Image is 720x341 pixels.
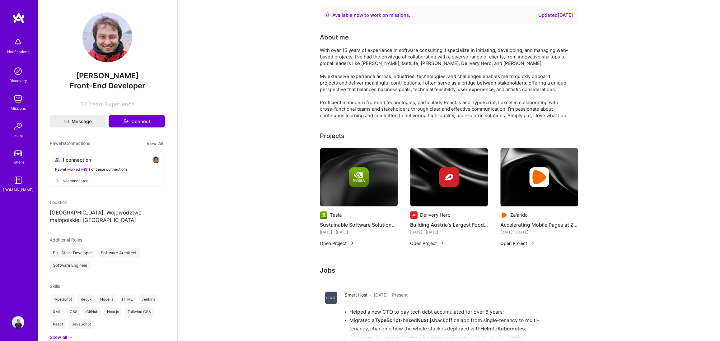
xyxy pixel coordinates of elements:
img: cover [320,148,398,206]
div: Invite [13,133,23,139]
img: Company logo [349,167,369,187]
img: Company logo [500,211,508,219]
div: JavaScript [69,319,94,329]
div: Show all [50,334,67,340]
div: Jenkins [138,294,158,304]
div: XML [50,307,64,317]
h3: Jobs [320,266,578,274]
img: guide book [12,174,24,187]
div: Discovery [9,77,27,84]
img: arrow-right [530,241,535,246]
div: Node.js [97,294,116,304]
button: View All [145,140,165,147]
div: Missions [11,105,26,112]
h4: Sustainable Software Solutions at Tesla [320,221,398,229]
i: icon Connect [123,118,129,124]
img: discovery [12,65,24,77]
div: GitHub [83,307,101,317]
div: CSS [67,307,81,317]
button: Message [50,115,106,127]
span: 1 connection [62,157,91,163]
img: User Avatar [12,316,24,329]
div: With over 15 years of experience in software consulting, I specialize in initiating, developing, ... [320,47,569,119]
img: User Avatar [82,12,132,62]
div: [DATE] - [DATE] [500,229,578,235]
a: User Avatar [10,316,26,329]
span: Pawel's Connections [50,140,90,147]
div: React [50,319,66,329]
img: Company logo [529,167,549,187]
div: [DATE] - [DATE] [320,229,398,235]
div: [DATE] - [DATE] [410,229,488,235]
img: Company logo [320,211,327,219]
div: Software Architect [98,248,140,258]
div: Zalando [510,212,528,218]
i: icon CloseGray [55,178,60,183]
img: avatar [152,156,160,164]
h4: Accelerating Mobile Pages at Zalando SE [500,221,578,229]
div: Updated [DATE] [538,12,573,19]
span: [DATE] - Present [374,292,408,298]
img: logo [12,12,25,24]
span: worked with 1 [67,167,90,172]
button: 1 connectionavatarPawel worked with1 of these connectionsNot connected [50,151,165,187]
img: tokens [14,150,22,156]
div: [DOMAIN_NAME] [3,187,33,193]
div: Projects [320,131,344,141]
div: Delivery Hero [420,212,451,218]
span: Years Experience [89,101,134,108]
img: Company logo [439,167,459,187]
i: icon Mail [64,119,69,123]
div: Next.js [104,307,122,317]
img: Invite [12,120,24,133]
img: bell [12,36,24,48]
span: · [370,292,371,298]
img: Availability [325,12,330,17]
span: 22 [80,101,87,108]
img: teamwork [12,93,24,105]
img: arrow-right [349,241,354,246]
div: HTML [119,294,136,304]
span: [PERSON_NAME] [50,71,165,81]
button: Connect [109,115,165,127]
button: Open Project [320,240,354,247]
img: cover [410,148,488,206]
span: Smart Host [345,292,367,298]
div: Location [50,199,165,205]
img: cover [500,148,578,206]
button: Open Project [500,240,535,247]
h4: Building Austria's Largest Food Platform at Delivery Hero [410,221,488,229]
i: icon Collaborator [55,158,60,162]
div: Pawel of these connections [55,166,160,173]
div: Tesla [330,212,342,218]
div: TypeScript [50,294,75,304]
div: About me [320,33,349,42]
img: Company logo [325,292,337,304]
div: Software Engineer [50,260,91,270]
div: Available now to work on missions . [332,12,410,19]
div: Redux [77,294,95,304]
img: arrow-right [439,241,444,246]
div: Full-Stack Developer [50,248,95,258]
span: Not connected [63,177,88,184]
img: Company logo [410,211,418,219]
span: Skills [50,283,60,289]
p: [GEOGRAPHIC_DATA], Województwo małopolskie, [GEOGRAPHIC_DATA] [50,209,165,224]
button: Open Project [410,240,444,247]
span: Additional Roles [50,237,82,242]
span: Front-End Developer [70,81,145,90]
div: Tokens [12,159,25,165]
div: Notifications [7,48,29,55]
div: Tailwind CSS [124,307,154,317]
